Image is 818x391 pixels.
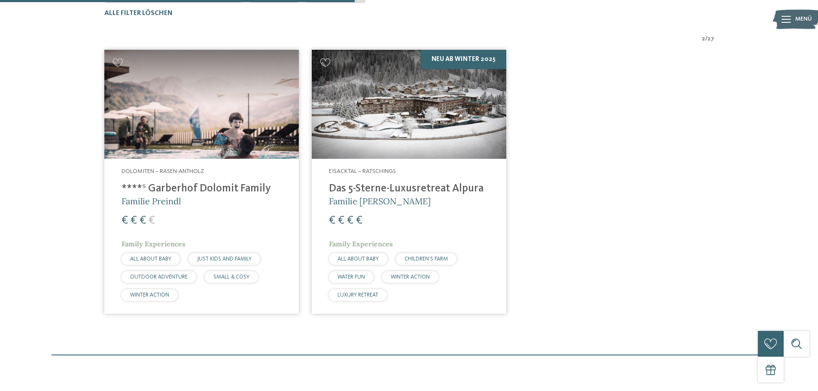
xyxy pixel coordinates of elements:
[347,215,353,226] span: €
[702,35,705,43] span: 2
[104,10,173,17] span: Alle Filter löschen
[329,168,396,174] span: Eisacktal – Ratschings
[122,168,204,174] span: Dolomiten – Rasen-Antholz
[197,256,252,262] span: JUST KIDS AND FAMILY
[312,50,506,159] img: Familienhotels gesucht? Hier findet ihr die besten!
[122,182,282,195] h4: ****ˢ Garberhof Dolomit Family
[213,274,249,280] span: SMALL & COSY
[122,215,128,226] span: €
[130,256,171,262] span: ALL ABOUT BABY
[104,50,299,159] img: Familienhotels gesucht? Hier findet ihr die besten!
[338,215,344,226] span: €
[708,35,714,43] span: 27
[329,239,393,248] span: Family Experiences
[122,239,185,248] span: Family Experiences
[338,274,365,280] span: WATER FUN
[391,274,430,280] span: WINTER ACTION
[329,215,335,226] span: €
[329,182,489,195] h4: Das 5-Sterne-Luxusretreat Alpura
[338,292,378,298] span: LUXURY RETREAT
[140,215,146,226] span: €
[131,215,137,226] span: €
[104,50,299,314] a: Familienhotels gesucht? Hier findet ihr die besten! Dolomiten – Rasen-Antholz ****ˢ Garberhof Dol...
[338,256,379,262] span: ALL ABOUT BABY
[329,196,431,206] span: Familie [PERSON_NAME]
[404,256,448,262] span: CHILDREN’S FARM
[356,215,362,226] span: €
[312,50,506,314] a: Familienhotels gesucht? Hier findet ihr die besten! Neu ab Winter 2025 Eisacktal – Ratschings Das...
[122,196,181,206] span: Familie Preindl
[705,35,708,43] span: /
[130,274,188,280] span: OUTDOOR ADVENTURE
[149,215,155,226] span: €
[130,292,169,298] span: WINTER ACTION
